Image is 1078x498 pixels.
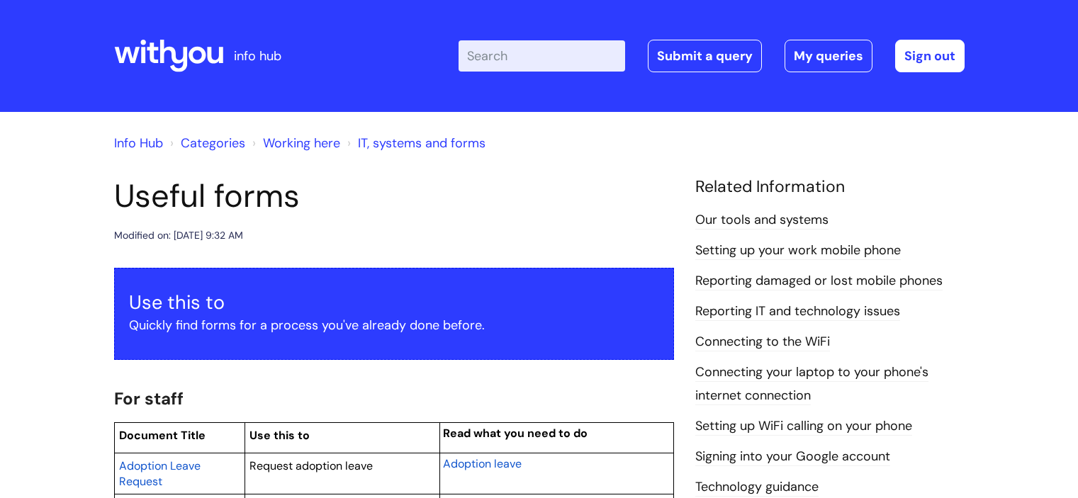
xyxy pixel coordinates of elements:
li: Solution home [167,132,245,154]
a: Signing into your Google account [695,448,890,466]
p: info hub [234,45,281,67]
div: Modified on: [DATE] 9:32 AM [114,227,243,244]
span: For staff [114,387,184,409]
li: IT, systems and forms [344,132,485,154]
a: My queries [785,40,872,72]
span: Use this to [249,428,310,443]
p: Quickly find forms for a process you've already done before. [129,314,659,336]
div: | - [459,40,965,72]
a: Sign out [895,40,965,72]
a: Connecting to the WiFi [695,333,830,351]
a: Setting up WiFi calling on your phone [695,417,912,436]
a: Info Hub [114,135,163,152]
a: Reporting IT and technology issues [695,302,900,321]
a: Adoption Leave Request [119,457,201,489]
span: Read what you need to do [443,426,588,441]
a: Adoption leave [443,455,522,472]
a: Connecting your laptop to your phone's internet connection [695,363,928,404]
span: Request adoption leave [249,458,373,473]
a: Submit a query [648,40,762,72]
h4: Related Information [695,177,965,197]
a: Working here [263,135,340,152]
a: Categories [181,135,245,152]
h1: Useful forms [114,177,674,215]
h3: Use this to [129,291,659,314]
li: Working here [249,132,340,154]
a: IT, systems and forms [358,135,485,152]
span: Adoption Leave Request [119,458,201,489]
a: Reporting damaged or lost mobile phones [695,272,943,290]
a: Our tools and systems [695,211,829,230]
input: Search [459,40,625,72]
span: Document Title [119,428,206,443]
a: Setting up your work mobile phone [695,242,901,260]
span: Adoption leave [443,456,522,471]
a: Technology guidance [695,478,819,497]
